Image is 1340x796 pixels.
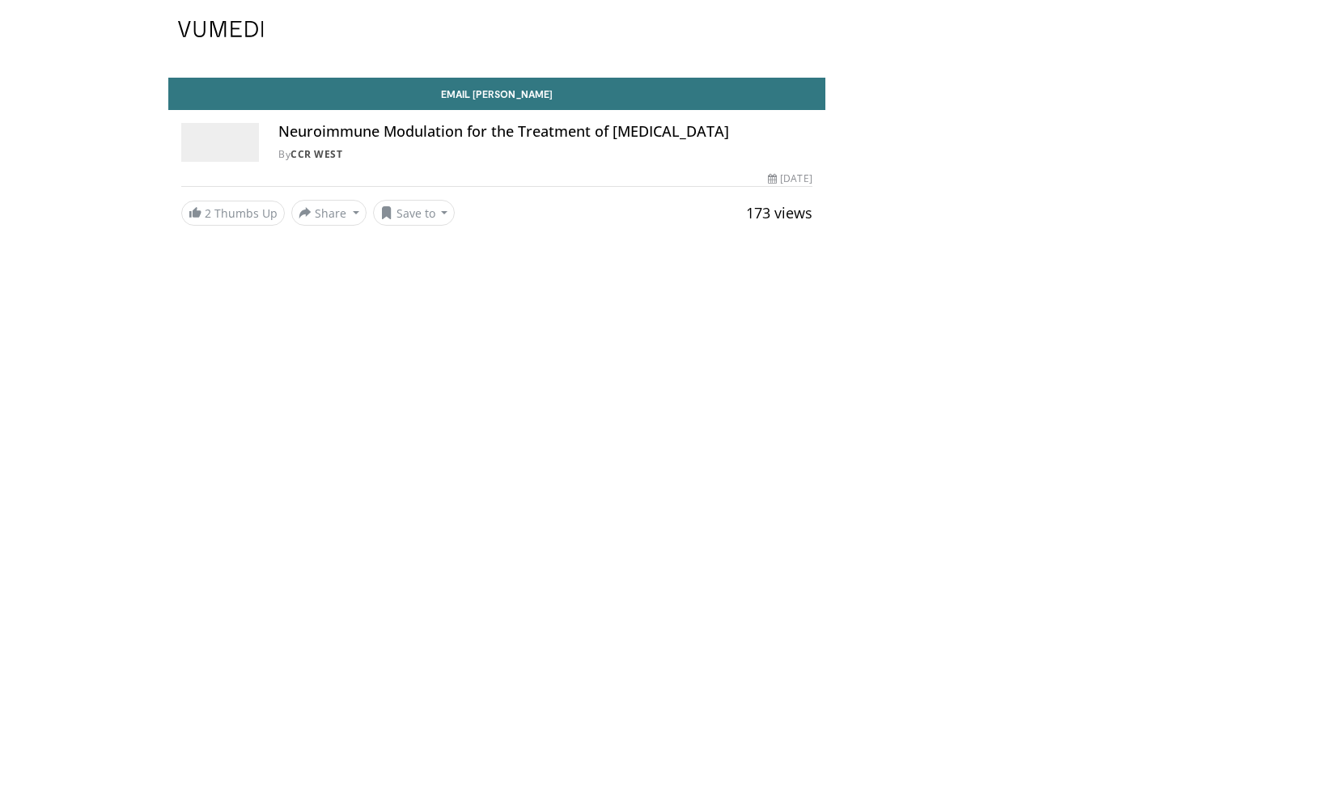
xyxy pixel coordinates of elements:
a: CCR West [290,147,342,161]
span: 173 views [746,203,812,222]
div: [DATE] [768,171,812,186]
button: Share [291,200,367,226]
button: Save to [373,200,456,226]
div: By [278,147,812,162]
span: 2 [205,205,211,221]
h4: Neuroimmune Modulation for the Treatment of [MEDICAL_DATA] [278,123,812,141]
a: Email [PERSON_NAME] [168,78,825,110]
img: CCR West [181,123,259,162]
a: 2 Thumbs Up [181,201,285,226]
img: VuMedi Logo [178,21,264,37]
